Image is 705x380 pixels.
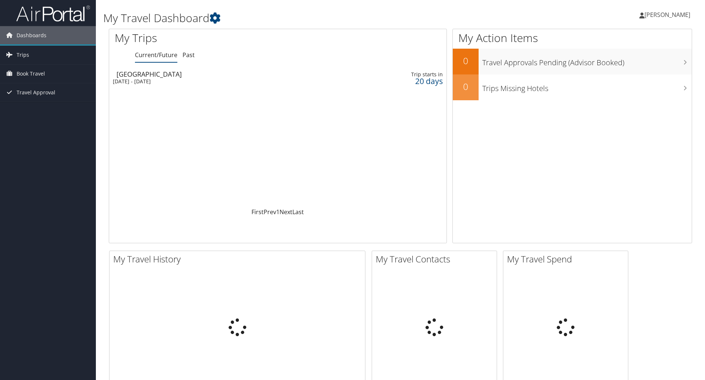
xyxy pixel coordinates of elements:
a: Last [292,208,304,216]
img: airportal-logo.png [16,5,90,22]
h2: 0 [453,80,479,93]
a: Current/Future [135,51,177,59]
span: Dashboards [17,26,46,45]
span: Travel Approval [17,83,55,102]
span: [PERSON_NAME] [645,11,690,19]
a: Prev [264,208,276,216]
h2: My Travel History [113,253,365,265]
a: Past [183,51,195,59]
span: Trips [17,46,29,64]
a: 0Trips Missing Hotels [453,74,692,100]
span: Book Travel [17,65,45,83]
div: [GEOGRAPHIC_DATA] [117,71,329,77]
h1: My Action Items [453,30,692,46]
a: 0Travel Approvals Pending (Advisor Booked) [453,49,692,74]
h3: Trips Missing Hotels [482,80,692,94]
a: [PERSON_NAME] [639,4,698,26]
h3: Travel Approvals Pending (Advisor Booked) [482,54,692,68]
div: 20 days [369,78,442,84]
h2: My Travel Spend [507,253,628,265]
h1: My Travel Dashboard [103,10,500,26]
a: 1 [276,208,279,216]
div: Trip starts in [369,71,442,78]
div: [DATE] - [DATE] [113,78,325,85]
h2: 0 [453,55,479,67]
a: First [251,208,264,216]
a: Next [279,208,292,216]
h1: My Trips [115,30,301,46]
h2: My Travel Contacts [376,253,497,265]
